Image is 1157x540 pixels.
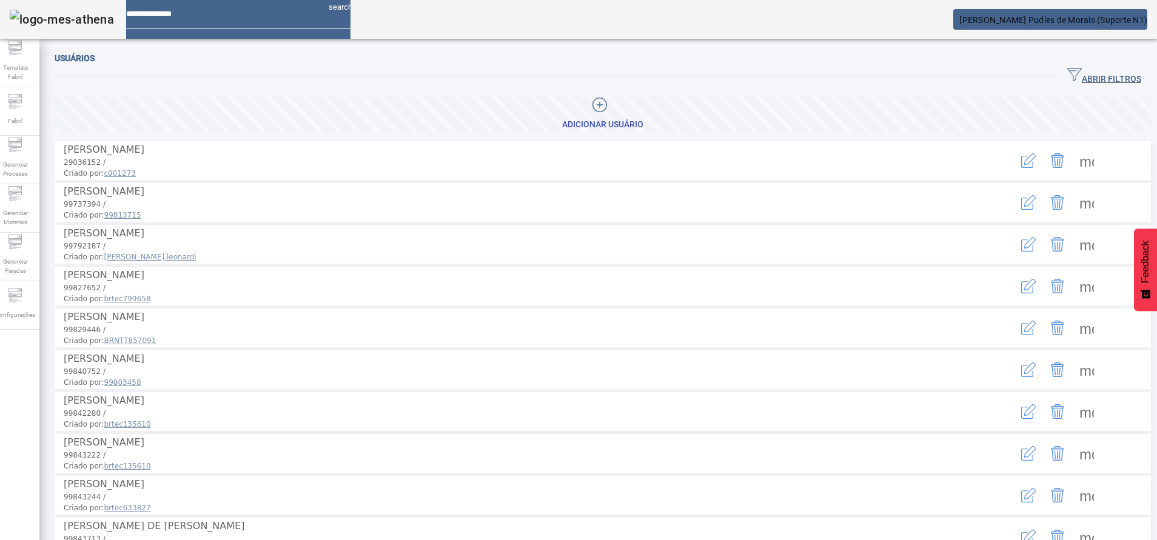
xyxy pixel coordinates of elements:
span: 99737394 / [64,200,106,208]
span: brtec799658 [104,295,151,303]
span: brtec135610 [104,462,151,470]
button: Mais [1072,355,1101,384]
span: Feedback [1140,241,1151,283]
span: brtec633827 [104,504,151,512]
span: Criado por: [64,168,967,179]
span: [PERSON_NAME] Pudles de Morais (Suporte N1) [959,15,1147,25]
span: 99843222 / [64,451,106,459]
button: Mais [1072,188,1101,217]
button: ABRIR FILTROS [1058,65,1151,87]
span: [PERSON_NAME] [64,353,144,364]
span: [PERSON_NAME] [64,269,144,281]
span: Criado por: [64,293,967,304]
span: Criado por: [64,377,967,388]
span: Criado por: [64,252,967,262]
button: Delete [1043,355,1072,384]
button: Mais [1072,439,1101,468]
button: Delete [1043,439,1072,468]
span: [PERSON_NAME].leonardi [104,253,196,261]
button: Delete [1043,146,1072,175]
span: BRNTT857091 [104,336,156,345]
button: Delete [1043,230,1072,259]
button: Delete [1043,313,1072,342]
button: Mais [1072,230,1101,259]
span: Criado por: [64,461,967,472]
span: 99843244 / [64,493,106,501]
button: Delete [1043,481,1072,510]
span: 29036152 / [64,158,106,167]
span: 99842280 / [64,409,106,418]
span: [PERSON_NAME] [64,185,144,197]
span: [PERSON_NAME] [64,227,144,239]
button: Delete [1043,397,1072,426]
span: ABRIR FILTROS [1067,67,1141,85]
button: Mais [1072,481,1101,510]
span: Usuários [55,53,95,63]
button: Adicionar Usuário [55,96,1151,132]
span: brtec135610 [104,420,151,428]
span: c001273 [104,169,136,178]
button: Delete [1043,188,1072,217]
button: Mais [1072,146,1101,175]
span: [PERSON_NAME] DE [PERSON_NAME] [64,520,244,532]
span: 99840752 / [64,367,106,376]
span: 99813715 [104,211,141,219]
span: [PERSON_NAME] [64,311,144,322]
span: Fabril [4,113,26,129]
span: [PERSON_NAME] [64,436,144,448]
button: Delete [1043,272,1072,301]
img: logo-mes-athena [10,10,114,29]
div: Adicionar Usuário [562,119,643,131]
span: 99827652 / [64,284,106,292]
button: Mais [1072,397,1101,426]
span: Criado por: [64,419,967,430]
span: [PERSON_NAME] [64,478,144,490]
span: [PERSON_NAME] [64,395,144,406]
button: Mais [1072,313,1101,342]
span: Criado por: [64,335,967,346]
span: 99792187 / [64,242,106,250]
span: Criado por: [64,210,967,221]
span: 99829446 / [64,325,106,334]
span: [PERSON_NAME] [64,144,144,155]
span: Criado por: [64,502,967,513]
button: Feedback - Mostrar pesquisa [1134,228,1157,311]
span: 99803458 [104,378,141,387]
button: Mais [1072,272,1101,301]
